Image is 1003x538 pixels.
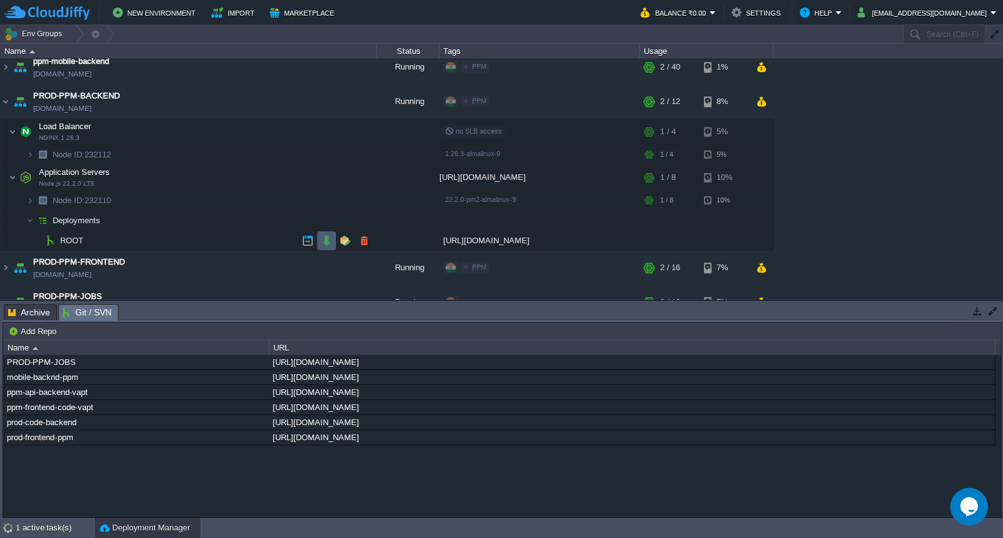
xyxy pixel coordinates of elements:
span: PPM [472,97,486,105]
img: AMDAwAAAACH5BAEAAAAALAAAAAABAAEAAAICRAEAOw== [1,50,11,84]
span: Load Balancer [38,121,93,132]
button: Marketplace [270,5,338,20]
div: [URL][DOMAIN_NAME] [270,430,994,445]
a: ROOT [59,235,85,246]
span: Node ID: [53,150,85,159]
img: AMDAwAAAACH5BAEAAAAALAAAAAABAAEAAAICRAEAOw== [11,50,29,84]
div: 8% [704,85,745,119]
span: PPM [472,63,486,70]
img: AMDAwAAAACH5BAEAAAAALAAAAAABAAEAAAICRAEAOw== [17,165,34,190]
div: Name [4,340,269,355]
img: AMDAwAAAACH5BAEAAAAALAAAAAABAAEAAAICRAEAOw== [34,191,51,210]
div: Usage [641,44,773,58]
div: ppm-api-backend-vapt [4,385,268,399]
img: AMDAwAAAACH5BAEAAAAALAAAAAABAAEAAAICRAEAOw== [9,119,16,144]
div: 1 active task(s) [16,518,94,538]
div: 1 / 8 [660,191,673,210]
a: [DOMAIN_NAME] [33,102,92,115]
a: Node ID:232112 [51,149,113,160]
div: Status [377,44,439,58]
div: 1 / 4 [660,119,676,144]
a: Application ServersNode.js 22.2.0 LTS [38,167,112,177]
span: PPM [472,263,486,271]
span: no SLB access [445,127,502,135]
div: [URL][DOMAIN_NAME] [270,370,994,384]
a: [DOMAIN_NAME] [33,68,92,80]
img: AMDAwAAAACH5BAEAAAAALAAAAAABAAEAAAICRAEAOw== [26,191,34,210]
button: Import [211,5,258,20]
a: Node ID:232110 [51,195,113,206]
img: AMDAwAAAACH5BAEAAAAALAAAAAABAAEAAAICRAEAOw== [11,85,29,119]
span: Node.js 22.2.0 LTS [39,180,95,187]
div: 10% [704,191,745,210]
span: Application Servers [38,167,112,177]
div: URL [270,340,995,355]
span: 232110 [51,195,113,206]
a: PROD-PPM-JOBS [33,290,102,303]
div: 7% [704,251,745,285]
a: PROD-PPM-FRONTEND [33,256,125,268]
div: PROD-PPM-JOBS [4,355,268,369]
span: NGINX 1.26.3 [39,134,80,142]
div: [URL][DOMAIN_NAME] [439,231,640,250]
button: Env Groups [4,25,66,43]
img: AMDAwAAAACH5BAEAAAAALAAAAAABAAEAAAICRAEAOw== [26,211,34,230]
div: Running [377,50,439,84]
img: AMDAwAAAACH5BAEAAAAALAAAAAABAAEAAAICRAEAOw== [34,211,51,230]
button: Balance ₹0.00 [641,5,710,20]
div: prod-code-backend [4,415,268,430]
a: [DOMAIN_NAME] [33,268,92,281]
img: AMDAwAAAACH5BAEAAAAALAAAAAABAAEAAAICRAEAOw== [11,285,29,319]
div: 5% [704,119,745,144]
div: 10% [704,165,745,190]
div: 2 / 12 [660,85,680,119]
a: Deployments [51,215,102,226]
a: ppm-mobile-backend [33,55,109,68]
img: AMDAwAAAACH5BAEAAAAALAAAAAABAAEAAAICRAEAOw== [1,285,11,319]
img: AMDAwAAAACH5BAEAAAAALAAAAAABAAEAAAICRAEAOw== [26,145,34,164]
div: Running [377,285,439,319]
button: Deployment Manager [100,522,190,534]
div: 2 / 12 [660,285,680,319]
div: [URL][DOMAIN_NAME] [270,415,994,430]
a: Load BalancerNGINX 1.26.3 [38,122,93,131]
img: AMDAwAAAACH5BAEAAAAALAAAAAABAAEAAAICRAEAOw== [29,50,35,53]
div: [URL][DOMAIN_NAME] [270,355,994,369]
span: Git / SVN [63,305,112,320]
div: 2 / 40 [660,50,680,84]
span: 232112 [51,149,113,160]
div: Running [377,85,439,119]
div: ppm-frontend-code-vapt [4,400,268,414]
div: prod-frontend-ppm [4,430,268,445]
button: Help [800,5,836,20]
div: 2 / 16 [660,251,680,285]
img: AMDAwAAAACH5BAEAAAAALAAAAAABAAEAAAICRAEAOw== [1,85,11,119]
img: AMDAwAAAACH5BAEAAAAALAAAAAABAAEAAAICRAEAOw== [34,231,41,250]
div: Running [377,251,439,285]
span: Node ID: [53,196,85,205]
button: Settings [732,5,784,20]
div: Tags [440,44,639,58]
button: New Environment [113,5,199,20]
div: 5% [704,145,745,164]
span: Archive [8,305,50,320]
img: CloudJiffy [4,5,90,21]
div: [URL][DOMAIN_NAME] [270,400,994,414]
div: 1 / 8 [660,165,676,190]
img: AMDAwAAAACH5BAEAAAAALAAAAAABAAEAAAICRAEAOw== [11,251,29,285]
div: [URL][DOMAIN_NAME] [439,165,640,190]
div: 1% [704,50,745,84]
div: mobile-backnd-ppm [4,370,268,384]
div: 7% [704,285,745,319]
button: Add Repo [8,325,60,337]
a: PROD-PPM-BACKEND [33,90,120,102]
img: AMDAwAAAACH5BAEAAAAALAAAAAABAAEAAAICRAEAOw== [41,231,59,250]
div: Name [1,44,376,58]
span: 22.2.0-pm2-almalinux-9 [445,196,516,203]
